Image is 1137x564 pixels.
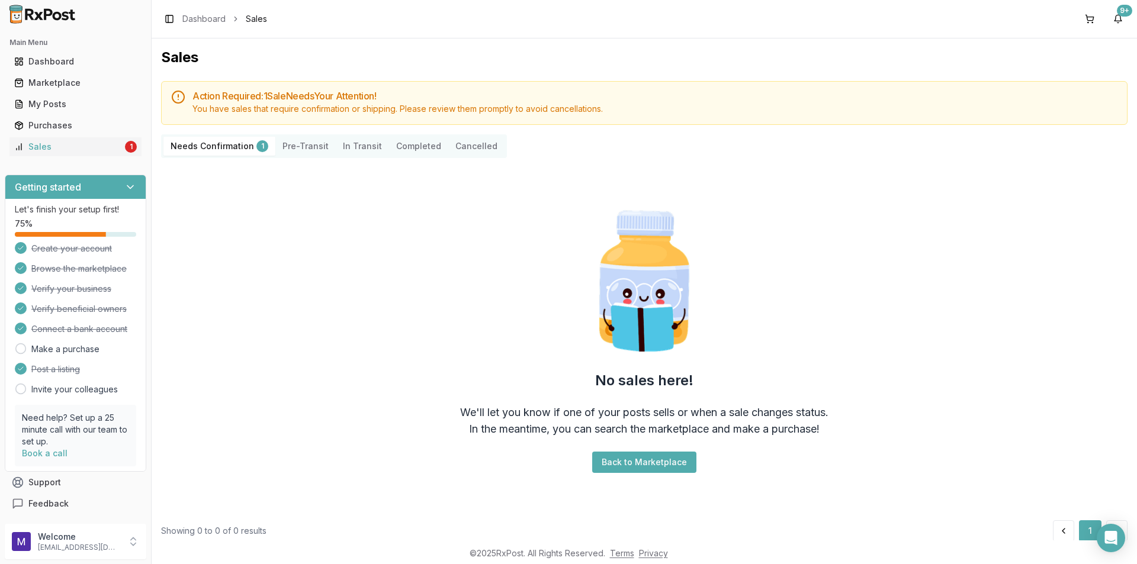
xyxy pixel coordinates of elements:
a: Make a purchase [31,343,99,355]
div: Sales [14,141,123,153]
div: 1 [125,141,137,153]
a: Dashboard [182,13,226,25]
h1: Sales [161,48,1128,67]
nav: breadcrumb [182,13,267,25]
span: Create your account [31,243,112,254]
button: Needs Confirmation [163,137,275,156]
div: 9+ [1117,5,1132,17]
button: Feedback [5,493,146,514]
button: Purchases [5,116,146,135]
button: 9+ [1109,9,1128,28]
a: Sales1 [9,136,142,157]
img: RxPost Logo [5,5,81,24]
button: In Transit [336,137,389,156]
a: Purchases [9,115,142,136]
button: Pre-Transit [275,137,336,156]
div: We'll let you know if one of your posts sells or when a sale changes status. [460,404,828,421]
div: 1 [256,140,268,152]
h2: No sales here! [595,371,693,390]
a: Dashboard [9,51,142,72]
a: Book a call [22,448,68,458]
div: Dashboard [14,56,137,67]
img: User avatar [12,532,31,551]
p: [EMAIL_ADDRESS][DOMAIN_NAME] [38,543,120,552]
h5: Action Required: 1 Sale Need s Your Attention! [192,91,1117,101]
button: Back to Marketplace [592,452,696,473]
p: Need help? Set up a 25 minute call with our team to set up. [22,412,129,447]
button: Completed [389,137,448,156]
button: My Posts [5,95,146,114]
div: In the meantime, you can search the marketplace and make a purchase! [469,421,820,437]
p: Welcome [38,531,120,543]
span: Feedback [28,498,69,510]
a: Invite your colleagues [31,383,118,395]
span: Sales [246,13,267,25]
div: Marketplace [14,77,137,89]
button: Marketplace [5,73,146,92]
a: Terms [610,548,634,558]
button: Dashboard [5,52,146,71]
span: Verify your business [31,283,111,295]
a: Privacy [639,548,668,558]
a: My Posts [9,94,142,115]
span: Verify beneficial owners [31,303,127,315]
img: Smart Pill Bottle [568,205,720,357]
h3: Getting started [15,180,81,194]
p: Let's finish your setup first! [15,204,136,215]
span: 75 % [15,218,33,230]
button: 1 [1079,520,1101,542]
div: Purchases [14,120,137,131]
div: Showing 0 to 0 of 0 results [161,525,266,537]
span: Connect a bank account [31,323,127,335]
button: Sales1 [5,137,146,156]
a: Marketplace [9,72,142,94]
div: You have sales that require confirmation or shipping. Please review them promptly to avoid cancel... [192,103,1117,115]
span: Post a listing [31,363,80,375]
div: My Posts [14,98,137,110]
span: Browse the marketplace [31,263,127,275]
button: Cancelled [448,137,505,156]
div: Open Intercom Messenger [1097,524,1125,552]
button: Support [5,472,146,493]
h2: Main Menu [9,38,142,47]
